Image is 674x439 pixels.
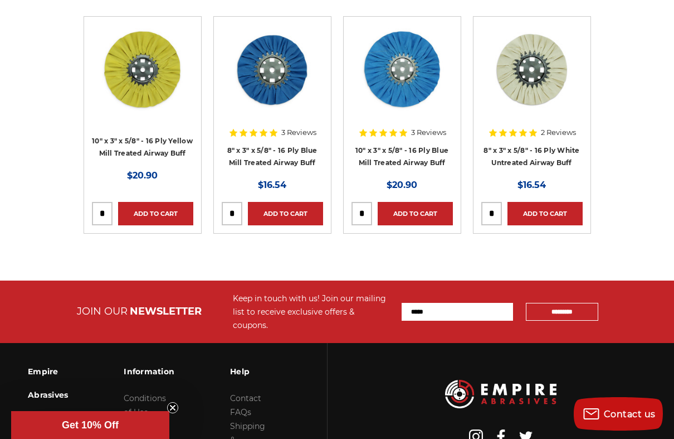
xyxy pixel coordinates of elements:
[481,25,583,126] a: 8 inch untreated airway buffing wheel
[483,146,579,167] a: 8" x 3" x 5/8" - 16 Ply White Untreated Airway Buff
[222,25,323,126] a: blue mill treated 8 inch airway buffing wheel
[258,180,286,190] span: $16.54
[378,202,453,225] a: Add to Cart
[355,146,448,167] a: 10" x 3" x 5/8" - 16 Ply Blue Mill Treated Airway Buff
[233,292,390,332] div: Keep in touch with us! Join our mailing list to receive exclusive offers & coupons.
[77,305,128,317] span: JOIN OUR
[28,360,68,407] h3: Empire Abrasives
[62,419,119,431] span: Get 10% Off
[124,393,166,417] a: Conditions of Use
[230,360,265,383] h3: Help
[411,129,446,136] span: 3 Reviews
[248,202,323,225] a: Add to Cart
[351,25,453,126] a: 10 inch blue treated airway buffing wheel
[98,25,187,114] img: 10 inch yellow mill treated airway buff
[118,202,193,225] a: Add to Cart
[124,360,174,383] h3: Information
[281,129,316,136] span: 3 Reviews
[92,137,193,158] a: 10" x 3" x 5/8" - 16 Ply Yellow Mill Treated Airway Buff
[230,407,251,417] a: FAQs
[227,146,318,167] a: 8" x 3" x 5/8" - 16 Ply Blue Mill Treated Airway Buff
[507,202,583,225] a: Add to Cart
[11,411,169,439] div: Get 10% OffClose teaser
[487,25,577,114] img: 8 inch untreated airway buffing wheel
[387,180,417,190] span: $20.90
[228,25,317,114] img: blue mill treated 8 inch airway buffing wheel
[541,129,576,136] span: 2 Reviews
[127,170,158,181] span: $20.90
[167,402,178,413] button: Close teaser
[92,25,193,126] a: 10 inch yellow mill treated airway buff
[604,409,656,419] span: Contact us
[574,397,663,431] button: Contact us
[130,305,202,317] span: NEWSLETTER
[517,180,546,190] span: $16.54
[358,25,447,114] img: 10 inch blue treated airway buffing wheel
[230,393,261,403] a: Contact
[445,380,556,408] img: Empire Abrasives Logo Image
